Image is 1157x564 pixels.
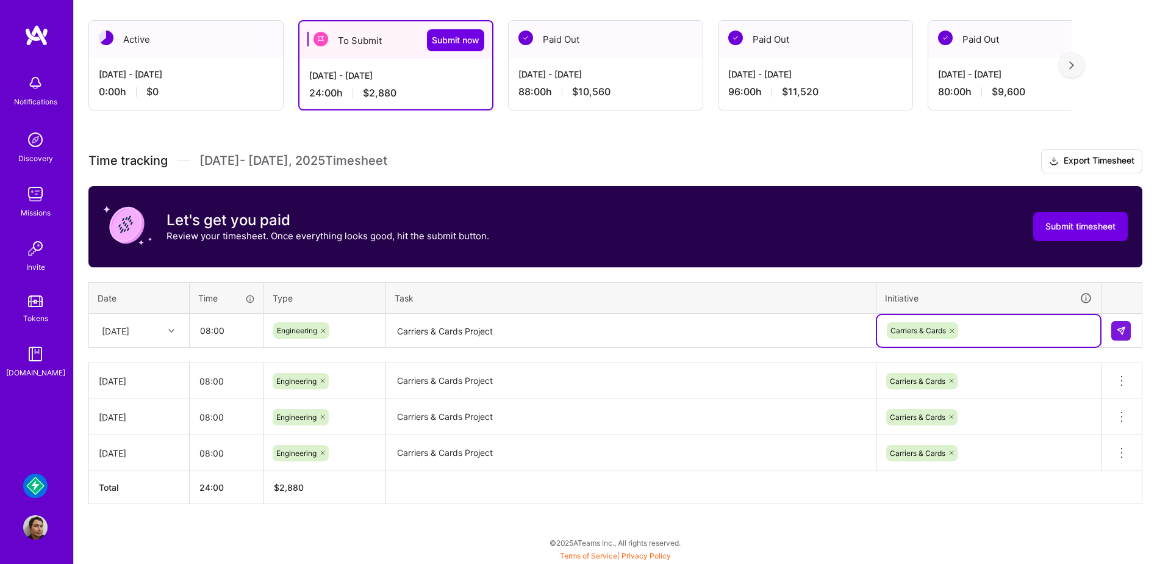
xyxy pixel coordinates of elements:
textarea: Carriers & Cards Project [387,400,875,434]
input: HH:MM [190,365,263,397]
div: [DATE] [99,411,179,424]
span: | [560,551,671,560]
span: [DATE] - [DATE] , 2025 Timesheet [199,153,387,168]
div: [DOMAIN_NAME] [6,366,65,379]
span: $2,880 [363,87,396,99]
span: Engineering [277,326,317,335]
div: © 2025 ATeams Inc., All rights reserved. [73,527,1157,558]
img: tokens [28,295,43,307]
img: User Avatar [23,515,48,540]
div: [DATE] [99,375,179,388]
a: User Avatar [20,515,51,540]
span: Carriers & Cards [890,377,945,386]
button: Submit timesheet [1033,212,1128,241]
div: [DATE] [102,324,129,337]
img: teamwork [23,182,48,206]
span: Carriers & Cards [890,413,945,422]
span: Submit timesheet [1045,220,1116,233]
div: Invite [26,261,45,273]
span: Time tracking [88,153,168,168]
img: guide book [23,342,48,366]
button: Export Timesheet [1041,149,1142,173]
span: $0 [146,85,159,98]
div: Missions [21,206,51,219]
th: Total [89,471,190,504]
div: Active [89,21,283,58]
div: Tokens [23,312,48,325]
div: [DATE] - [DATE] [938,68,1112,81]
div: Notifications [14,95,57,108]
div: To Submit [299,21,492,59]
div: [DATE] - [DATE] [309,69,482,82]
img: right [1069,61,1074,70]
img: logo [24,24,49,46]
span: Carriers & Cards [890,326,946,335]
div: Initiative [885,291,1092,305]
div: 88:00 h [518,85,693,98]
div: 96:00 h [728,85,903,98]
a: Terms of Service [560,551,617,560]
span: $10,560 [572,85,611,98]
img: Paid Out [938,31,953,45]
a: Mudflap: Fintech for Trucking [20,474,51,498]
img: Paid Out [518,31,533,45]
i: icon Chevron [168,328,174,334]
div: [DATE] - [DATE] [518,68,693,81]
p: Review your timesheet. Once everything looks good, hit the submit button. [167,230,489,242]
input: HH:MM [190,437,263,469]
img: Invite [23,236,48,261]
i: icon Download [1049,155,1059,168]
img: bell [23,71,48,95]
textarea: Carriers & Cards Project [387,436,875,470]
div: 80:00 h [938,85,1112,98]
div: Discovery [18,152,53,165]
h3: Let's get you paid [167,211,489,230]
span: Engineering [276,413,317,422]
img: discovery [23,128,48,152]
span: Engineering [276,449,317,458]
th: Task [386,282,876,314]
img: To Submit [313,32,328,46]
div: null [1111,321,1132,341]
th: Date [89,282,190,314]
div: Time [198,292,255,305]
a: Privacy Policy [621,551,671,560]
div: 24:00 h [309,87,482,99]
span: $9,600 [992,85,1025,98]
img: Submit [1116,326,1126,336]
div: [DATE] - [DATE] [728,68,903,81]
div: 0:00 h [99,85,273,98]
div: [DATE] - [DATE] [99,68,273,81]
img: Mudflap: Fintech for Trucking [23,474,48,498]
img: Active [99,31,113,45]
th: 24:00 [190,471,264,504]
div: [DATE] [99,447,179,460]
div: Paid Out [509,21,703,58]
div: Paid Out [928,21,1122,58]
img: coin [103,201,152,250]
span: Submit now [432,34,479,46]
span: Engineering [276,377,317,386]
div: Paid Out [718,21,912,58]
span: $ 2,880 [274,482,304,493]
th: Type [264,282,386,314]
input: HH:MM [190,401,263,433]
textarea: Carriers & Cards Project [387,364,875,398]
textarea: Carriers & Cards Project [387,315,875,347]
input: HH:MM [190,314,263,347]
img: Paid Out [728,31,743,45]
span: $11,520 [782,85,818,98]
button: Submit now [427,29,484,51]
span: Carriers & Cards [890,449,945,458]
